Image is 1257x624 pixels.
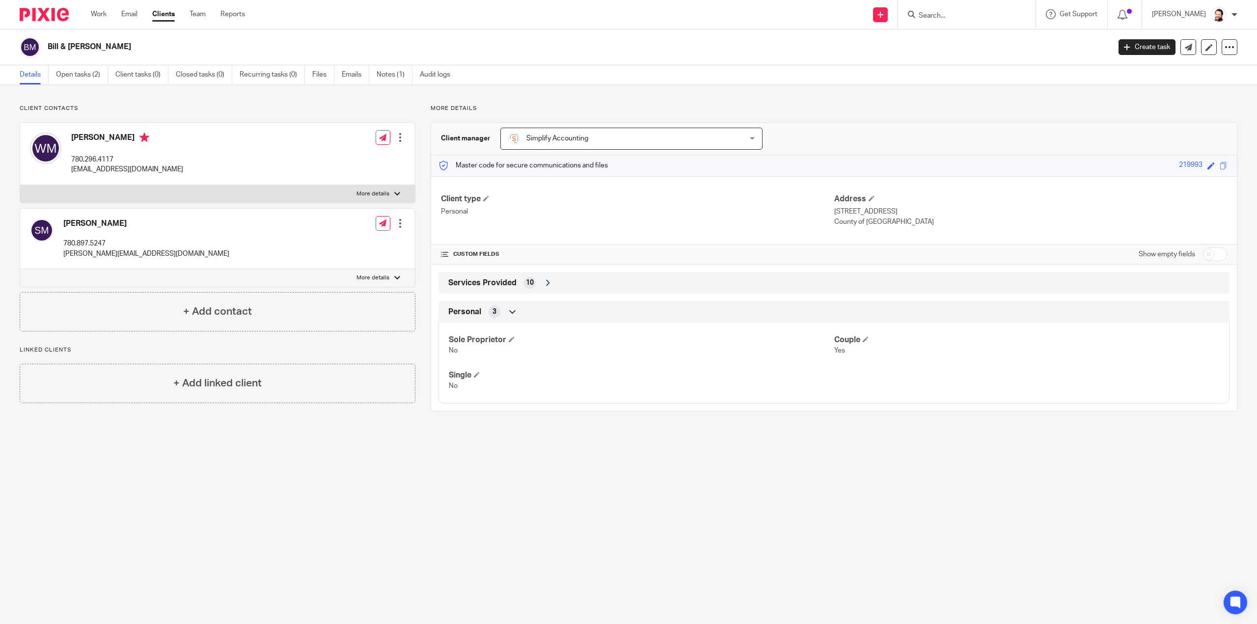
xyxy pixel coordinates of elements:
[441,194,834,204] h4: Client type
[20,346,415,354] p: Linked clients
[115,65,168,84] a: Client tasks (0)
[176,65,232,84] a: Closed tasks (0)
[441,250,834,258] h4: CUSTOM FIELDS
[20,105,415,112] p: Client contacts
[20,8,69,21] img: Pixie
[834,347,845,354] span: Yes
[63,218,229,229] h4: [PERSON_NAME]
[56,65,108,84] a: Open tasks (2)
[449,382,458,389] span: No
[342,65,369,84] a: Emails
[356,274,389,282] p: More details
[30,133,61,164] img: svg%3E
[312,65,334,84] a: Files
[121,9,137,19] a: Email
[139,133,149,142] i: Primary
[71,155,183,164] p: 780.296.4117
[526,135,588,142] span: Simplify Accounting
[420,65,458,84] a: Audit logs
[220,9,245,19] a: Reports
[448,278,517,288] span: Services Provided
[1211,7,1227,23] img: Jayde%20Headshot.jpg
[834,335,1219,345] h4: Couple
[492,307,496,317] span: 3
[508,133,520,144] img: Screenshot%202023-11-29%20141159.png
[240,65,305,84] a: Recurring tasks (0)
[441,207,834,217] p: Personal
[441,134,491,143] h3: Client manager
[152,9,175,19] a: Clients
[449,347,458,354] span: No
[190,9,206,19] a: Team
[918,12,1006,21] input: Search
[377,65,412,84] a: Notes (1)
[834,207,1227,217] p: [STREET_ADDRESS]
[449,335,834,345] h4: Sole Proprietor
[1152,9,1206,19] p: [PERSON_NAME]
[48,42,893,52] h2: Bill & [PERSON_NAME]
[438,161,608,170] p: Master code for secure communications and files
[20,65,49,84] a: Details
[173,376,262,391] h4: + Add linked client
[71,133,183,145] h4: [PERSON_NAME]
[63,249,229,259] p: [PERSON_NAME][EMAIL_ADDRESS][DOMAIN_NAME]
[20,37,40,57] img: svg%3E
[91,9,107,19] a: Work
[183,304,252,319] h4: + Add contact
[834,217,1227,227] p: County of [GEOGRAPHIC_DATA]
[1179,160,1202,171] div: 219993
[449,370,834,380] h4: Single
[71,164,183,174] p: [EMAIL_ADDRESS][DOMAIN_NAME]
[30,218,54,242] img: svg%3E
[431,105,1237,112] p: More details
[1139,249,1195,259] label: Show empty fields
[1060,11,1097,18] span: Get Support
[834,194,1227,204] h4: Address
[1119,39,1175,55] a: Create task
[356,190,389,198] p: More details
[448,307,481,317] span: Personal
[526,278,534,288] span: 10
[63,239,229,248] p: 780.897.5247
